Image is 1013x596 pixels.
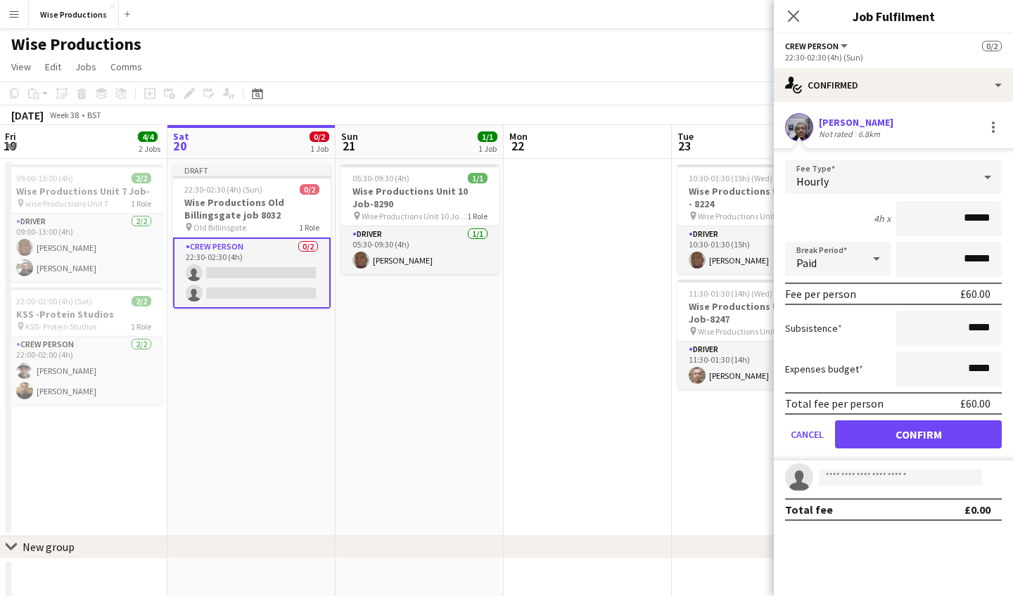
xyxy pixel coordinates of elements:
[677,226,835,274] app-card-role: Driver1/110:30-01:30 (15h)[PERSON_NAME]
[785,503,833,517] div: Total fee
[796,256,817,270] span: Paid
[6,58,37,76] a: View
[131,198,151,209] span: 1 Role
[16,296,92,306] span: 22:00-02:00 (4h) (Sat)
[193,222,246,233] span: Old Billinsgate
[677,185,835,210] h3: Wise Productions Unit 10 Job - 8224
[173,130,189,143] span: Sat
[819,129,855,139] div: Not rated
[341,130,358,143] span: Sun
[677,280,835,389] app-job-card: 11:30-01:30 (14h) (Wed)1/1Wise Productions Unit 10 Job-8247 Wise Productions Unit 10 Job-82471 Ro...
[5,214,163,282] app-card-role: Driver2/209:00-13:00 (4h)[PERSON_NAME][PERSON_NAME]
[960,287,990,301] div: £60.00
[774,7,1013,25] h3: Job Fulfilment
[785,41,839,51] span: Crew Person
[341,226,499,274] app-card-role: Driver1/105:30-09:30 (4h)[PERSON_NAME]
[11,108,44,122] div: [DATE]
[5,308,163,320] h3: KSS -Protein Studios
[698,211,803,221] span: Wise Productions Unit 10 Job-8224
[46,110,82,120] span: Week 38
[785,52,1002,63] div: 22:30-02:30 (4h) (Sun)
[173,196,331,221] h3: Wise Productions Old Billingsgate job 8032
[110,60,142,73] span: Comms
[25,198,108,209] span: wise Productions Unit 7
[677,342,835,389] app-card-role: Driver1/111:30-01:30 (14h)[PERSON_NAME]
[16,173,73,183] span: 09:00-13:00 (4h)
[785,396,884,410] div: Total fee per person
[3,138,16,154] span: 19
[478,143,497,154] div: 1 Job
[87,110,101,120] div: BST
[819,116,893,129] div: [PERSON_NAME]
[677,300,835,325] h3: Wise Productions Unit 10 Job-8247
[796,174,829,188] span: Hourly
[184,184,262,195] span: 22:30-02:30 (4h) (Sun)
[299,222,319,233] span: 1 Role
[173,238,331,309] app-card-role: Crew Person0/222:30-02:30 (4h)
[509,130,528,143] span: Mon
[964,503,990,517] div: £0.00
[139,143,160,154] div: 2 Jobs
[675,138,694,154] span: 23
[25,321,96,332] span: KSS- Protein Studios
[774,68,1013,102] div: Confirmed
[677,130,694,143] span: Tue
[835,420,1002,448] button: Confirm
[785,287,856,301] div: Fee per person
[874,212,891,225] div: 4h x
[467,211,488,221] span: 1 Role
[982,41,1002,51] span: 0/2
[341,164,499,274] app-job-card: 05:30-09:30 (4h)1/1Wise Productions Unit 10 Job-8290 Wise Productions Unit 10 Job-82901 RoleDrive...
[173,164,331,309] app-job-card: Draft22:30-02:30 (4h) (Sun)0/2Wise Productions Old Billingsgate job 8032 Old Billinsgate1 RoleCre...
[11,34,141,55] h1: Wise Productions
[785,322,842,335] label: Subsistence
[468,173,488,183] span: 1/1
[5,130,16,143] span: Fri
[75,60,96,73] span: Jobs
[478,131,497,142] span: 1/1
[785,41,850,51] button: Crew Person
[132,296,151,306] span: 2/2
[855,129,883,139] div: 6.8km
[5,287,163,405] app-job-card: 22:00-02:00 (4h) (Sat)2/2KSS -Protein Studios KSS- Protein Studios1 RoleCrew Person2/222:00-02:00...
[5,185,163,197] h3: Wise Productions Unit 7 Job-
[677,164,835,274] app-job-card: 10:30-01:30 (15h) (Wed)1/1Wise Productions Unit 10 Job - 8224 Wise Productions Unit 10 Job-82241 ...
[689,288,772,299] span: 11:30-01:30 (14h) (Wed)
[105,58,148,76] a: Comms
[310,143,329,154] div: 1 Job
[39,58,67,76] a: Edit
[689,173,772,183] span: 10:30-01:30 (15h) (Wed)
[362,211,467,221] span: Wise Productions Unit 10 Job-8290
[507,138,528,154] span: 22
[131,321,151,332] span: 1 Role
[339,138,358,154] span: 21
[173,164,331,176] div: Draft
[352,173,409,183] span: 05:30-09:30 (4h)
[310,131,329,142] span: 0/2
[300,184,319,195] span: 0/2
[960,396,990,410] div: £60.00
[70,58,102,76] a: Jobs
[138,131,158,142] span: 4/4
[29,1,119,28] button: Wise Productions
[785,363,863,375] label: Expenses budget
[132,173,151,183] span: 2/2
[171,138,189,154] span: 20
[341,185,499,210] h3: Wise Productions Unit 10 Job-8290
[5,164,163,282] app-job-card: 09:00-13:00 (4h)2/2Wise Productions Unit 7 Job- wise Productions Unit 71 RoleDriver2/209:00-13:00...
[5,337,163,405] app-card-role: Crew Person2/222:00-02:00 (4h)[PERSON_NAME][PERSON_NAME]
[785,420,829,448] button: Cancel
[23,540,75,554] div: New group
[11,60,31,73] span: View
[45,60,61,73] span: Edit
[698,326,803,337] span: Wise Productions Unit 10 Job-8247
